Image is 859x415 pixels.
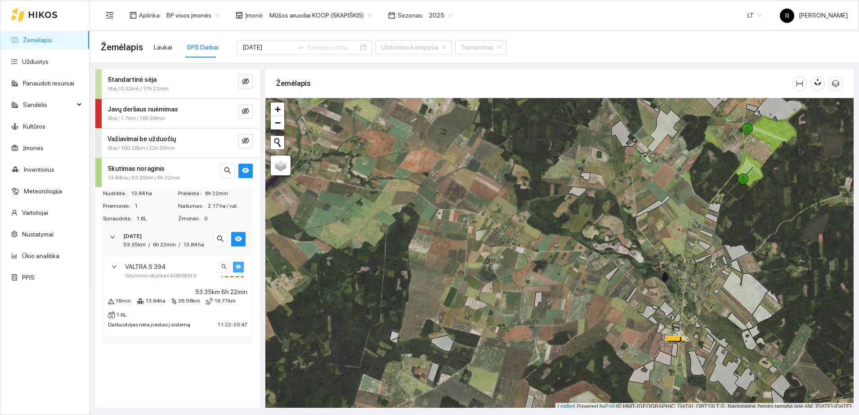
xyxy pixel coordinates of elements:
[107,174,180,182] span: 13.84ha / 53.35km / 6h 22min
[171,298,177,304] span: node-index
[271,103,284,116] a: Zoom in
[148,241,150,248] span: /
[429,9,452,22] span: 2025
[275,103,281,115] span: +
[22,58,49,65] a: Užduotys
[224,167,231,175] span: search
[123,241,146,248] span: 53.35km
[238,75,253,89] button: eye-invisible
[297,44,304,51] span: to
[271,116,284,129] a: Zoom out
[220,164,235,178] button: search
[107,85,169,93] span: 0ha / 0.32km / 17h 22min
[269,9,372,22] span: Mūšos aruodai KOOP (SKAPIŠKIS)
[125,272,197,280] span: Giluminis skutikas AGRISEM 3
[780,12,848,19] span: [PERSON_NAME]
[178,297,200,305] span: 36.58km
[23,36,52,44] a: Žemėlapis
[217,321,247,328] span: 11:22 - 20:47
[95,158,260,187] div: Skutimas noraginis13.84ha / 53.35km / 6h 22minsearcheye
[134,202,177,210] span: 1
[208,202,252,210] span: 2.17 ha / val.
[195,287,247,297] span: 53.35km 6h 22min
[23,123,45,130] a: Kultūros
[236,12,243,19] span: shop
[101,40,143,54] span: Žemėlapis
[238,104,253,119] button: eye-invisible
[23,80,74,87] a: Panaudoti resursai
[219,262,229,272] button: search
[236,264,241,270] span: eye
[115,297,131,305] span: 16min
[22,209,48,216] a: Vartotojai
[242,78,249,86] span: eye-invisible
[555,403,854,411] div: | Powered by © HNIT-[GEOGRAPHIC_DATA]; ORT10LT ©, Nacionalinė žemės tarnyba prie AM, [DATE]-[DATE]
[23,96,74,114] span: Sandėlis
[785,9,789,23] span: R
[153,241,176,248] span: 6h 22min
[204,214,252,223] span: 0
[213,232,228,246] button: search
[130,12,137,19] span: layout
[107,114,166,123] span: 0ha / 1.7km / 16h 39min
[242,137,249,146] span: eye-invisible
[235,235,242,244] span: eye
[24,166,54,173] a: Inventorius
[231,232,246,246] button: eye
[233,262,244,272] button: eye
[136,214,177,223] span: 1.6L
[245,10,264,20] span: Įmonė :
[271,156,291,175] a: Layers
[22,274,35,281] a: PPIS
[22,252,59,259] a: Ūkio analitika
[178,202,208,210] span: Našumas
[605,403,615,410] a: Esri
[308,42,358,52] input: Pabaigos data
[275,117,281,128] span: −
[214,297,236,305] span: 16.77km
[242,107,249,116] span: eye-invisible
[154,42,172,52] div: Laukai
[145,297,166,305] span: 13.84ha
[558,403,574,410] a: Leaflet
[107,76,157,83] strong: Standartinė sėja
[276,71,792,96] div: Žemėlapis
[187,42,219,52] div: GPS Darbai
[242,167,249,175] span: eye
[103,202,134,210] span: Priemonės
[205,189,252,198] span: 6h 22min
[125,262,166,272] span: VALTRA.S 394
[24,187,62,195] a: Meteorologija
[104,256,251,286] div: VALTRA.S 394Giluminis skutikas AGRISEM 3searcheye
[238,164,253,178] button: eye
[217,235,224,244] span: search
[107,106,178,113] strong: Javų derliaus nuėmimas
[103,189,131,198] span: Nudirbta
[108,298,114,304] span: warning
[110,234,115,240] span: right
[178,189,205,198] span: Praleista
[178,214,204,223] span: Žmonės
[398,10,424,20] span: Sezonas :
[116,311,126,319] span: 1.6L
[139,10,161,20] span: Aplinka :
[238,134,253,148] button: eye-invisible
[106,11,114,19] span: menu-fold
[183,241,204,248] span: 13.84 ha
[101,6,119,24] button: menu-fold
[297,44,304,51] span: swap-right
[166,9,219,22] span: BP visos įmonės
[242,42,293,52] input: Pradžios data
[23,144,44,152] a: Įmonės
[95,129,260,158] div: Važiavimai be užduočių0ha / 160.28km / 22h 30mineye-invisible
[108,321,190,328] span: Darbuotojas nėra įvestas į sistemą
[388,12,395,19] span: calendar
[271,136,284,149] button: Initiate a new search
[22,231,54,238] a: Nustatymai
[103,227,253,254] div: [DATE]53.35km/6h 22min/13.84 hasearcheye
[112,264,117,269] span: right
[131,189,177,198] span: 13.84 ha
[616,403,617,410] span: |
[221,264,227,270] span: search
[792,76,807,91] button: column-width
